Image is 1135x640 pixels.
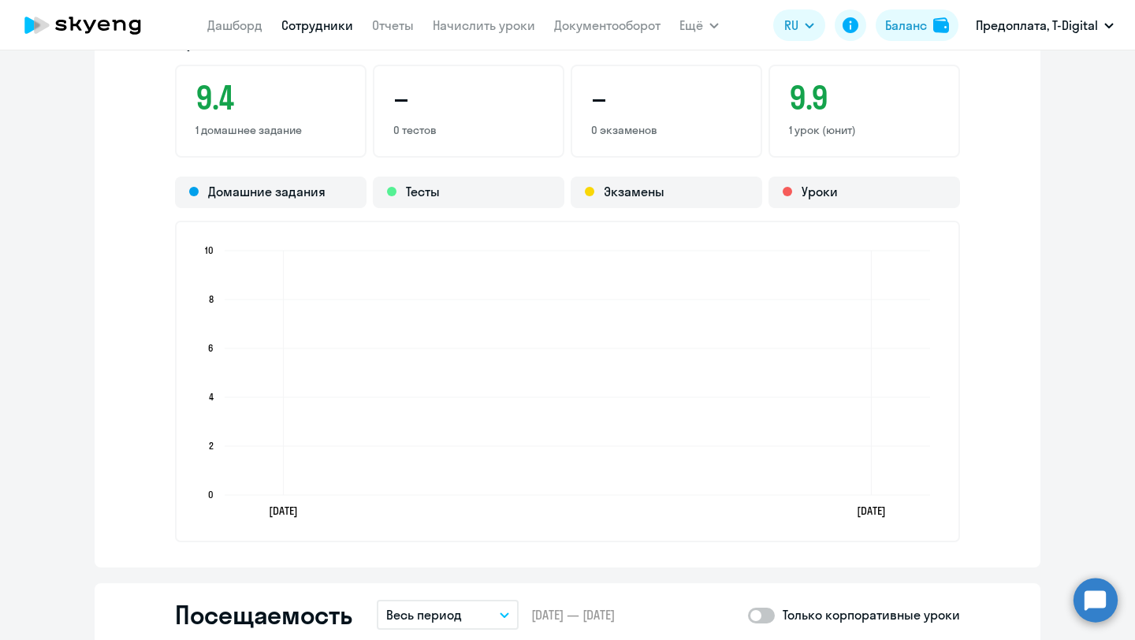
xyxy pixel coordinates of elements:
[195,79,346,117] h3: 9.4
[857,504,886,518] text: [DATE]
[554,17,661,33] a: Документооборот
[175,599,352,631] h2: Посещаемость
[207,17,262,33] a: Дашборд
[885,16,927,35] div: Баланс
[373,177,564,208] div: Тесты
[175,177,367,208] div: Домашние задания
[386,605,462,624] p: Весь период
[377,600,519,630] button: Весь период
[679,9,719,41] button: Ещё
[209,293,214,305] text: 8
[783,605,960,624] p: Только корпоративные уроки
[571,177,762,208] div: Экзамены
[209,391,214,403] text: 4
[208,489,214,500] text: 0
[269,504,298,518] text: [DATE]
[195,123,346,137] p: 1 домашнее задание
[393,79,544,117] h3: –
[784,16,798,35] span: RU
[433,17,535,33] a: Начислить уроки
[933,17,949,33] img: balance
[591,79,742,117] h3: –
[531,606,615,623] span: [DATE] — [DATE]
[281,17,353,33] a: Сотрудники
[591,123,742,137] p: 0 экзаменов
[876,9,958,41] button: Балансbalance
[209,440,214,452] text: 2
[768,177,960,208] div: Уроки
[679,16,703,35] span: Ещё
[976,16,1098,35] p: Предоплата, T-Digital
[789,123,940,137] p: 1 урок (юнит)
[968,6,1122,44] button: Предоплата, T-Digital
[773,9,825,41] button: RU
[205,244,214,256] text: 10
[372,17,414,33] a: Отчеты
[789,79,940,117] h3: 9.9
[208,342,214,354] text: 6
[393,123,544,137] p: 0 тестов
